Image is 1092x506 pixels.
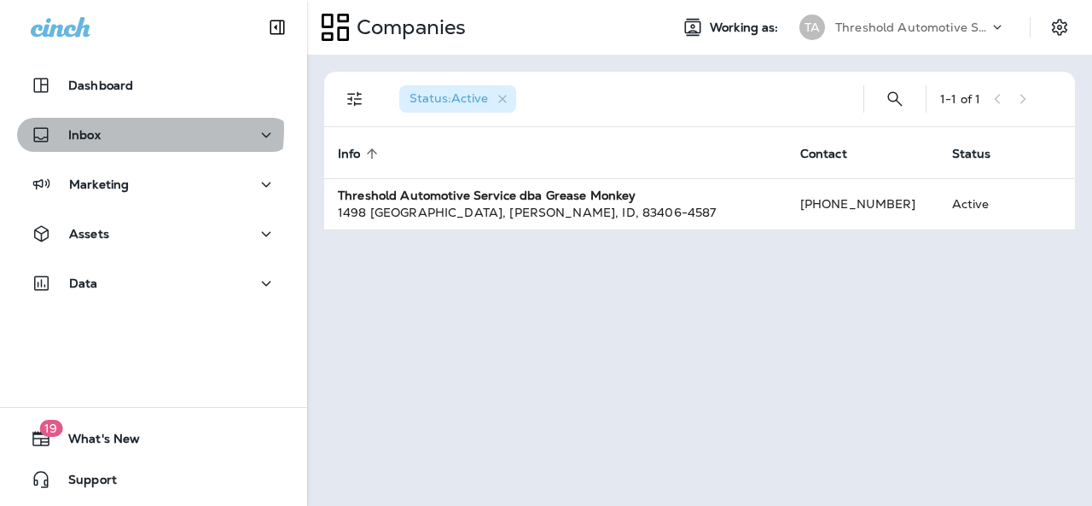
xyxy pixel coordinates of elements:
div: 1498 [GEOGRAPHIC_DATA] , [PERSON_NAME] , ID , 83406-4587 [338,204,773,221]
button: Search Companies [878,82,912,116]
span: Contact [800,147,847,161]
p: Assets [69,227,109,241]
span: Contact [800,146,869,161]
p: Data [69,276,98,290]
button: Inbox [17,118,290,152]
button: Settings [1044,12,1075,43]
button: Data [17,266,290,300]
p: Dashboard [68,79,133,92]
span: Info [338,146,383,161]
p: Marketing [69,177,129,191]
button: Dashboard [17,68,290,102]
div: 1 - 1 of 1 [940,92,980,106]
span: Support [51,473,117,493]
span: Status [952,147,991,161]
span: What's New [51,432,140,452]
div: Status:Active [399,85,516,113]
span: 19 [39,420,62,437]
td: [PHONE_NUMBER] [787,178,938,230]
button: Marketing [17,167,290,201]
p: Inbox [68,128,101,142]
button: 19What's New [17,422,290,456]
div: TA [799,15,825,40]
button: Collapse Sidebar [253,10,301,44]
p: Threshold Automotive Service dba Grease Monkey [835,20,989,34]
button: Filters [338,82,372,116]
span: Status [952,146,1014,161]
td: Active [938,178,1029,230]
span: Working as: [710,20,782,35]
strong: Threshold Automotive Service dba Grease Monkey [338,188,636,203]
p: Companies [350,15,466,40]
button: Support [17,462,290,497]
span: Info [338,147,361,161]
span: Status : Active [409,90,488,106]
button: Assets [17,217,290,251]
